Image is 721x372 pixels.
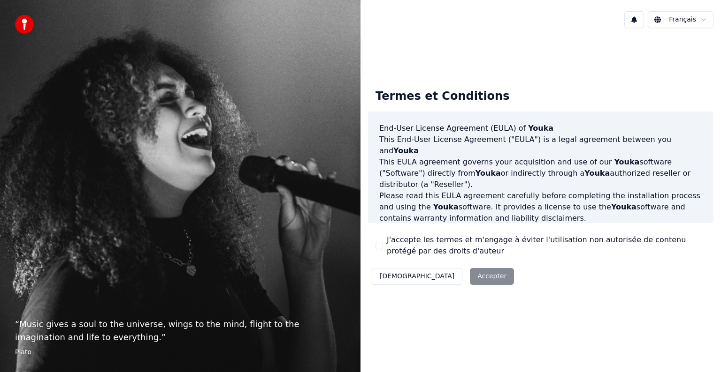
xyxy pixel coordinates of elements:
[372,268,462,285] button: [DEMOGRAPHIC_DATA]
[614,157,639,166] span: Youka
[387,234,706,257] label: J'accepte les termes et m'engage à éviter l'utilisation non autorisée de contenu protégé par des ...
[379,134,702,156] p: This End-User License Agreement ("EULA") is a legal agreement between you and
[528,124,553,133] span: Youka
[15,318,345,344] p: “ Music gives a soul to the universe, wings to the mind, flight to the imagination and life to ev...
[476,169,501,178] span: Youka
[368,82,517,112] div: Termes et Conditions
[15,15,34,34] img: youka
[433,202,459,211] span: Youka
[379,156,702,190] p: This EULA agreement governs your acquisition and use of our software ("Software") directly from o...
[584,169,610,178] span: Youka
[379,190,702,224] p: Please read this EULA agreement carefully before completing the installation process and using th...
[379,123,702,134] h3: End-User License Agreement (EULA) of
[15,348,345,357] footer: Plato
[611,202,637,211] span: Youka
[393,146,419,155] span: Youka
